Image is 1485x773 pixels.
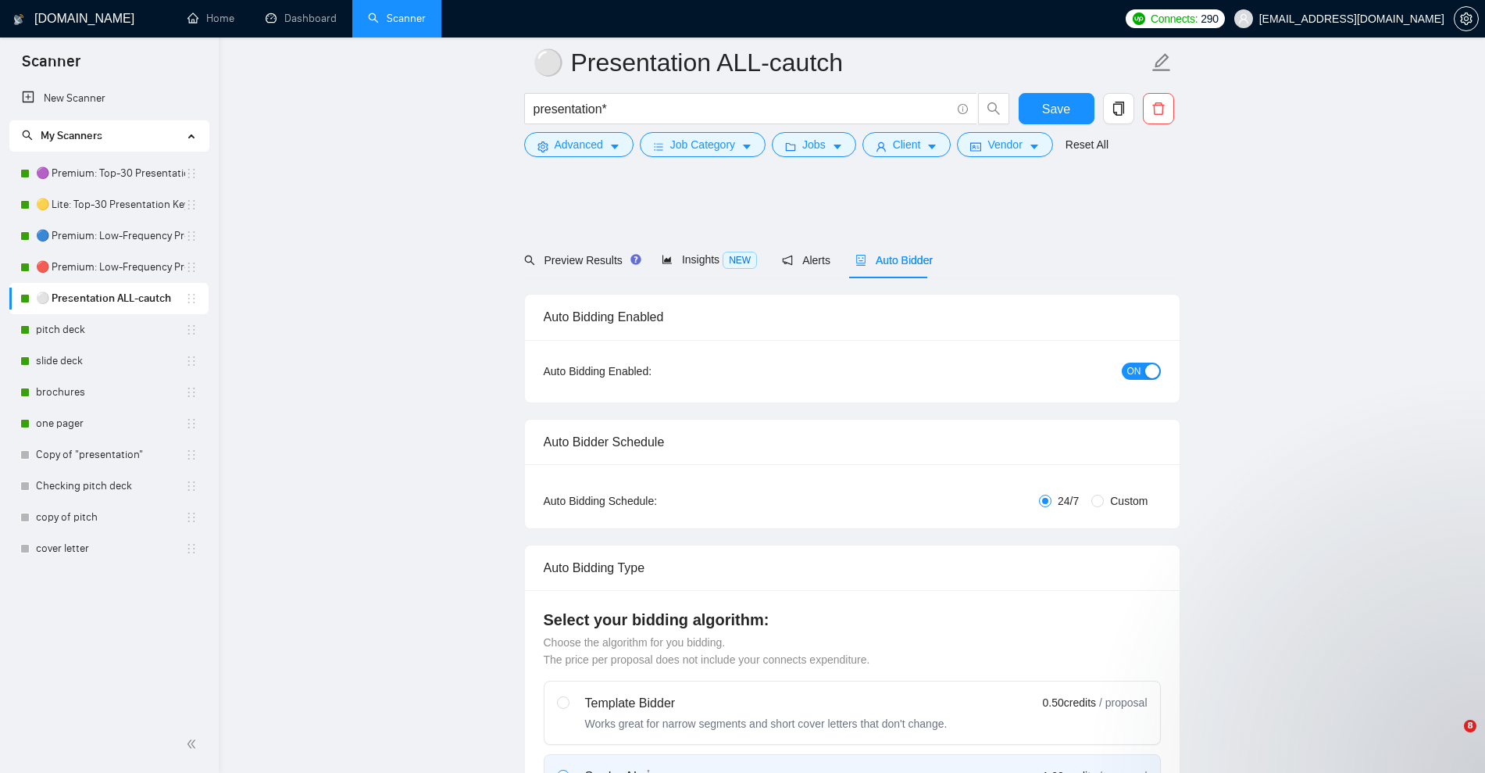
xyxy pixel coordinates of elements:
span: 290 [1201,10,1218,27]
span: holder [185,511,198,524]
span: Save [1042,99,1070,119]
button: settingAdvancedcaret-down [524,132,634,157]
a: Checking pitch deck [36,471,185,502]
span: Vendor [987,136,1022,153]
a: cover letter [36,533,185,564]
span: copy [1104,102,1133,116]
span: info-circle [958,104,968,114]
span: caret-down [1029,141,1040,152]
li: Copy of "presentation" [9,439,209,471]
li: Checking pitch deck [9,471,209,502]
span: Auto Bidder [855,254,933,267]
button: userClientcaret-down [862,132,951,157]
span: user [876,141,887,152]
span: robot [855,255,866,266]
span: search [524,255,535,266]
li: 🟣 Premium: Top-30 Presentation Keywords [9,158,209,189]
span: 24/7 [1051,492,1085,510]
span: My Scanners [22,129,102,142]
span: Preview Results [524,254,637,267]
a: New Scanner [22,83,196,114]
a: copy of pitch [36,502,185,533]
li: 🔵 Premium: Low-Frequency Presentations [9,220,209,252]
button: setting [1454,6,1479,31]
span: holder [185,386,198,399]
span: folder [785,141,796,152]
span: ON [1127,363,1141,380]
span: holder [185,355,198,367]
button: delete [1143,93,1174,124]
a: slide deck [36,345,185,377]
img: upwork-logo.png [1133,13,1145,25]
a: pitch deck [36,314,185,345]
input: Scanner name... [533,43,1148,82]
span: holder [185,542,198,555]
button: folderJobscaret-down [772,132,856,157]
li: slide deck [9,345,209,377]
span: holder [185,480,198,492]
div: Auto Bidding Type [544,546,1161,590]
div: Auto Bidding Schedule: [544,492,749,510]
span: bars [653,141,664,152]
span: Alerts [782,254,830,267]
li: ⚪ Presentation ALL-cautch [9,283,209,314]
a: dashboardDashboard [266,12,337,25]
div: Tooltip anchor [629,252,643,267]
span: holder [185,199,198,211]
span: Custom [1104,492,1154,510]
span: double-left [186,736,202,752]
span: delete [1144,102,1173,116]
iframe: Intercom live chat [1432,720,1469,757]
span: user [1238,13,1249,24]
span: Insights [662,253,757,266]
div: Template Bidder [585,694,948,713]
a: searchScanner [368,12,426,25]
button: copy [1103,93,1134,124]
span: holder [185,167,198,180]
span: holder [185,292,198,305]
span: holder [185,449,198,461]
button: search [978,93,1009,124]
a: 🔴 Premium: Low-Frequency Presentations [36,252,185,283]
span: Choose the algorithm for you bidding. The price per proposal does not include your connects expen... [544,636,870,666]
span: My Scanners [41,129,102,142]
span: Jobs [802,136,826,153]
span: Scanner [9,50,93,83]
span: 8 [1464,720,1476,732]
a: setting [1454,13,1479,25]
a: Reset All [1066,136,1108,153]
a: brochures [36,377,185,408]
button: Save [1019,93,1094,124]
button: idcardVendorcaret-down [957,132,1052,157]
span: holder [185,324,198,336]
div: Auto Bidding Enabled: [544,363,749,380]
a: homeHome [187,12,234,25]
span: caret-down [832,141,843,152]
div: Auto Bidding Enabled [544,295,1161,339]
span: holder [185,230,198,242]
li: one pager [9,408,209,439]
li: New Scanner [9,83,209,114]
span: NEW [723,252,757,269]
span: search [22,130,33,141]
li: 🔴 Premium: Low-Frequency Presentations [9,252,209,283]
h4: Select your bidding algorithm: [544,609,1161,631]
span: caret-down [609,141,620,152]
span: setting [537,141,548,152]
span: 0.50 credits [1043,694,1096,711]
li: copy of pitch [9,502,209,533]
span: caret-down [926,141,937,152]
span: search [979,102,1008,116]
li: brochures [9,377,209,408]
div: Works great for narrow segments and short cover letters that don't change. [585,716,948,732]
a: 🟡 Lite: Top-30 Presentation Keywords [36,189,185,220]
button: barsJob Categorycaret-down [640,132,766,157]
span: setting [1455,13,1478,25]
img: logo [13,7,24,32]
a: 🔵 Premium: Low-Frequency Presentations [36,220,185,252]
a: ⚪ Presentation ALL-cautch [36,283,185,314]
span: notification [782,255,793,266]
span: / proposal [1099,695,1147,710]
span: edit [1151,52,1172,73]
a: one pager [36,408,185,439]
